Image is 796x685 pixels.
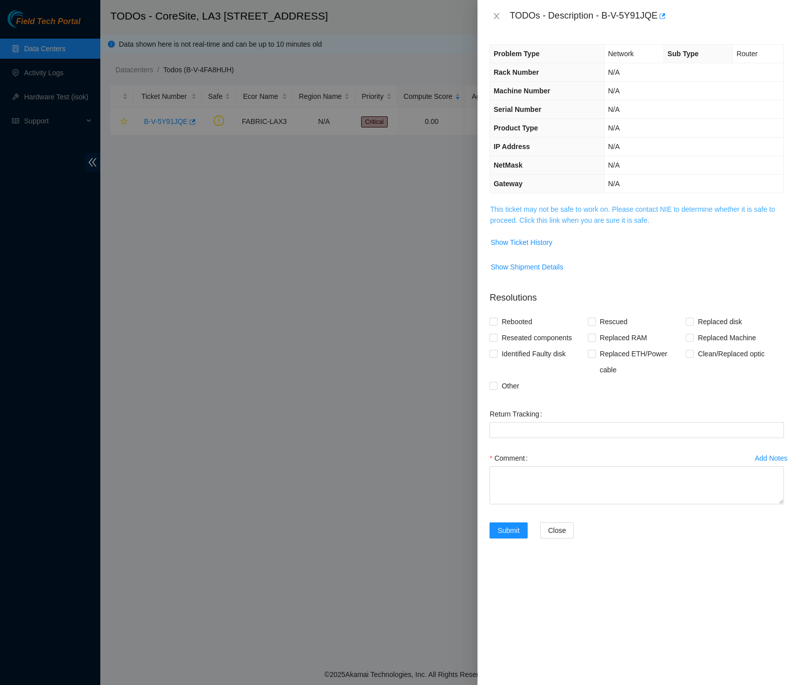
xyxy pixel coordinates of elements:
[755,455,787,462] div: Add Notes
[494,105,541,113] span: Serial Number
[608,180,619,188] span: N/A
[498,378,523,394] span: Other
[596,330,651,346] span: Replaced RAM
[608,143,619,151] span: N/A
[491,261,563,272] span: Show Shipment Details
[490,205,775,224] a: This ticket may not be safe to work on. Please contact NIE to determine whether it is safe to pro...
[608,105,619,113] span: N/A
[694,330,760,346] span: Replaced Machine
[490,259,564,275] button: Show Shipment Details
[498,525,520,536] span: Submit
[494,50,540,58] span: Problem Type
[694,314,746,330] span: Replaced disk
[494,68,539,76] span: Rack Number
[754,450,788,466] button: Add Notes
[596,346,686,378] span: Replaced ETH/Power cable
[491,237,552,248] span: Show Ticket History
[668,50,699,58] span: Sub Type
[608,87,619,95] span: N/A
[493,12,501,20] span: close
[498,330,576,346] span: Reseated components
[548,525,566,536] span: Close
[490,422,784,438] input: Return Tracking
[490,406,546,422] label: Return Tracking
[494,143,530,151] span: IP Address
[694,346,768,362] span: Clean/Replaced optic
[490,450,532,466] label: Comment
[596,314,631,330] span: Rescued
[494,180,523,188] span: Gateway
[498,346,570,362] span: Identified Faulty disk
[608,50,633,58] span: Network
[540,522,574,538] button: Close
[490,12,504,21] button: Close
[608,161,619,169] span: N/A
[608,124,619,132] span: N/A
[494,87,550,95] span: Machine Number
[490,234,553,250] button: Show Ticket History
[494,161,523,169] span: NetMask
[490,466,784,504] textarea: Comment
[608,68,619,76] span: N/A
[494,124,538,132] span: Product Type
[736,50,757,58] span: Router
[510,8,784,24] div: TODOs - Description - B-V-5Y91JQE
[490,522,528,538] button: Submit
[490,283,784,305] p: Resolutions
[498,314,536,330] span: Rebooted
